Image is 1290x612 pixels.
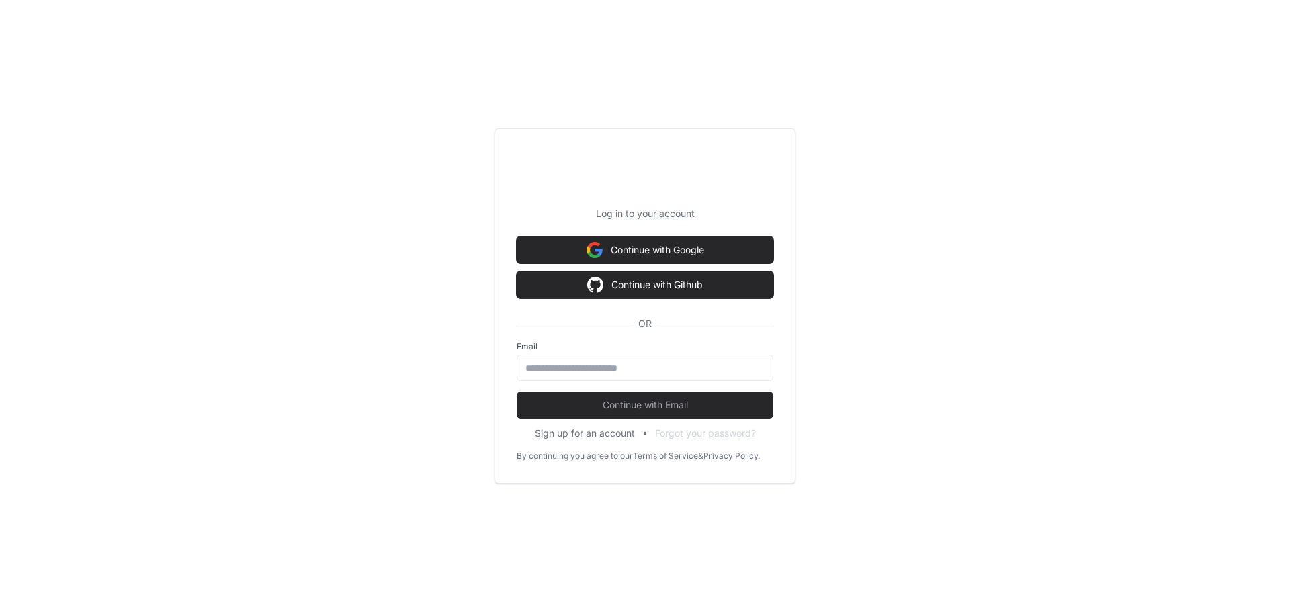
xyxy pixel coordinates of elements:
p: Log in to your account [517,207,773,220]
button: Continue with Github [517,271,773,298]
span: OR [633,317,657,331]
label: Email [517,341,773,352]
div: By continuing you agree to our [517,451,633,462]
img: Sign in with google [587,236,603,263]
a: Terms of Service [633,451,698,462]
button: Continue with Email [517,392,773,419]
button: Sign up for an account [535,427,635,440]
div: & [698,451,703,462]
a: Privacy Policy. [703,451,760,462]
button: Forgot your password? [655,427,756,440]
img: Sign in with google [587,271,603,298]
span: Continue with Email [517,398,773,412]
button: Continue with Google [517,236,773,263]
